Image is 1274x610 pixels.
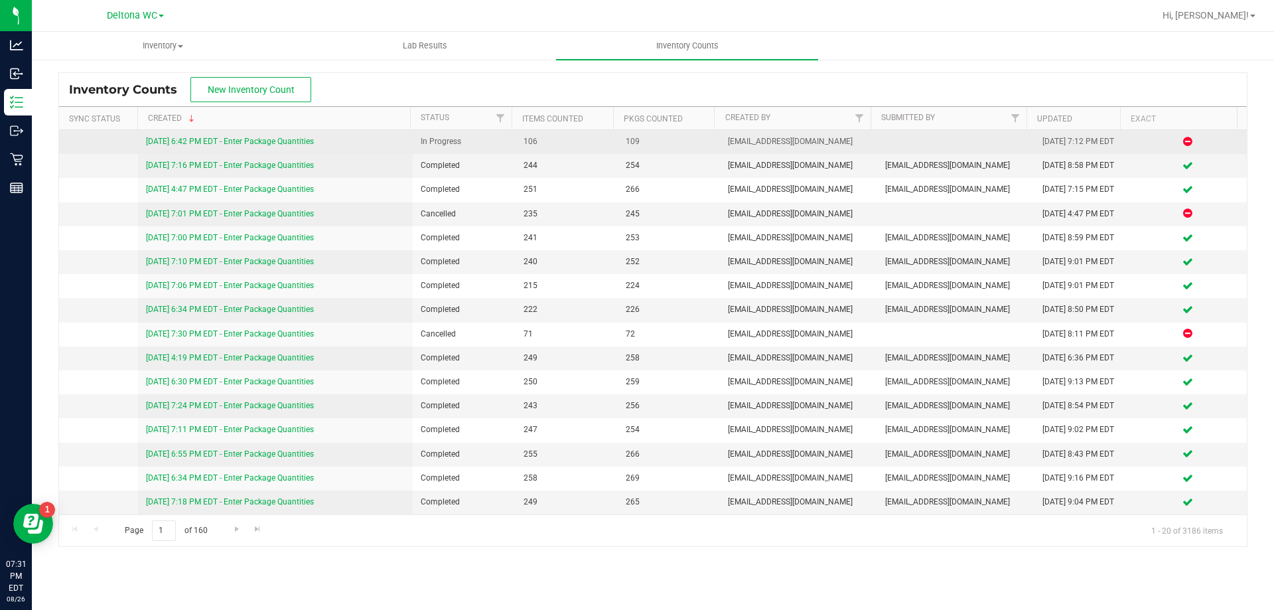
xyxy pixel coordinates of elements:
[885,400,1026,412] span: [EMAIL_ADDRESS][DOMAIN_NAME]
[626,400,712,412] span: 256
[728,256,869,268] span: [EMAIL_ADDRESS][DOMAIN_NAME]
[524,232,610,244] span: 241
[524,376,610,388] span: 250
[10,124,23,137] inline-svg: Outbound
[626,256,712,268] span: 252
[1042,279,1121,292] div: [DATE] 9:01 PM EDT
[1037,114,1072,123] a: Updated
[248,520,267,538] a: Go to the last page
[146,329,314,339] a: [DATE] 7:30 PM EDT - Enter Package Quantities
[146,425,314,434] a: [DATE] 7:11 PM EDT - Enter Package Quantities
[638,40,737,52] span: Inventory Counts
[626,303,712,316] span: 226
[848,107,870,129] a: Filter
[421,472,507,485] span: Completed
[885,423,1026,436] span: [EMAIL_ADDRESS][DOMAIN_NAME]
[421,423,507,436] span: Completed
[524,328,610,341] span: 71
[69,114,120,123] a: Sync Status
[1042,423,1121,436] div: [DATE] 9:02 PM EDT
[148,114,197,123] a: Created
[146,497,314,506] a: [DATE] 7:18 PM EDT - Enter Package Quantities
[524,448,610,461] span: 255
[1042,303,1121,316] div: [DATE] 8:50 PM EDT
[1163,10,1249,21] span: Hi, [PERSON_NAME]!
[146,209,314,218] a: [DATE] 7:01 PM EDT - Enter Package Quantities
[1042,159,1121,172] div: [DATE] 8:58 PM EDT
[626,279,712,292] span: 224
[146,449,314,459] a: [DATE] 6:55 PM EDT - Enter Package Quantities
[1042,496,1121,508] div: [DATE] 9:04 PM EDT
[1042,183,1121,196] div: [DATE] 7:15 PM EDT
[626,328,712,341] span: 72
[524,183,610,196] span: 251
[146,401,314,410] a: [DATE] 7:24 PM EDT - Enter Package Quantities
[728,303,869,316] span: [EMAIL_ADDRESS][DOMAIN_NAME]
[885,376,1026,388] span: [EMAIL_ADDRESS][DOMAIN_NAME]
[626,232,712,244] span: 253
[1004,107,1026,129] a: Filter
[725,113,770,122] a: Created By
[421,279,507,292] span: Completed
[522,114,583,123] a: Items Counted
[13,504,53,544] iframe: Resource center
[728,400,869,412] span: [EMAIL_ADDRESS][DOMAIN_NAME]
[885,448,1026,461] span: [EMAIL_ADDRESS][DOMAIN_NAME]
[524,423,610,436] span: 247
[524,352,610,364] span: 249
[728,159,869,172] span: [EMAIL_ADDRESS][DOMAIN_NAME]
[728,352,869,364] span: [EMAIL_ADDRESS][DOMAIN_NAME]
[146,281,314,290] a: [DATE] 7:06 PM EDT - Enter Package Quantities
[524,256,610,268] span: 240
[294,32,556,60] a: Lab Results
[885,352,1026,364] span: [EMAIL_ADDRESS][DOMAIN_NAME]
[33,40,293,52] span: Inventory
[524,303,610,316] span: 222
[69,82,190,97] span: Inventory Counts
[728,328,869,341] span: [EMAIL_ADDRESS][DOMAIN_NAME]
[728,232,869,244] span: [EMAIL_ADDRESS][DOMAIN_NAME]
[1042,400,1121,412] div: [DATE] 8:54 PM EDT
[107,10,157,21] span: Deltona WC
[10,67,23,80] inline-svg: Inbound
[885,256,1026,268] span: [EMAIL_ADDRESS][DOMAIN_NAME]
[626,208,712,220] span: 245
[1042,328,1121,341] div: [DATE] 8:11 PM EDT
[1042,376,1121,388] div: [DATE] 9:13 PM EDT
[208,84,295,95] span: New Inventory Count
[1042,256,1121,268] div: [DATE] 9:01 PM EDT
[146,353,314,362] a: [DATE] 4:19 PM EDT - Enter Package Quantities
[626,135,712,148] span: 109
[885,159,1026,172] span: [EMAIL_ADDRESS][DOMAIN_NAME]
[421,232,507,244] span: Completed
[421,352,507,364] span: Completed
[421,208,507,220] span: Cancelled
[626,376,712,388] span: 259
[385,40,465,52] span: Lab Results
[10,38,23,52] inline-svg: Analytics
[524,208,610,220] span: 235
[626,423,712,436] span: 254
[421,135,507,148] span: In Progress
[421,496,507,508] span: Completed
[421,400,507,412] span: Completed
[524,279,610,292] span: 215
[146,233,314,242] a: [DATE] 7:00 PM EDT - Enter Package Quantities
[626,352,712,364] span: 258
[146,137,314,146] a: [DATE] 6:42 PM EDT - Enter Package Quantities
[1042,208,1121,220] div: [DATE] 4:47 PM EDT
[728,135,869,148] span: [EMAIL_ADDRESS][DOMAIN_NAME]
[146,257,314,266] a: [DATE] 7:10 PM EDT - Enter Package Quantities
[626,159,712,172] span: 254
[6,594,26,604] p: 08/26
[885,232,1026,244] span: [EMAIL_ADDRESS][DOMAIN_NAME]
[728,448,869,461] span: [EMAIL_ADDRESS][DOMAIN_NAME]
[490,107,512,129] a: Filter
[556,32,818,60] a: Inventory Counts
[524,159,610,172] span: 244
[10,96,23,109] inline-svg: Inventory
[190,77,311,102] button: New Inventory Count
[421,303,507,316] span: Completed
[524,135,610,148] span: 106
